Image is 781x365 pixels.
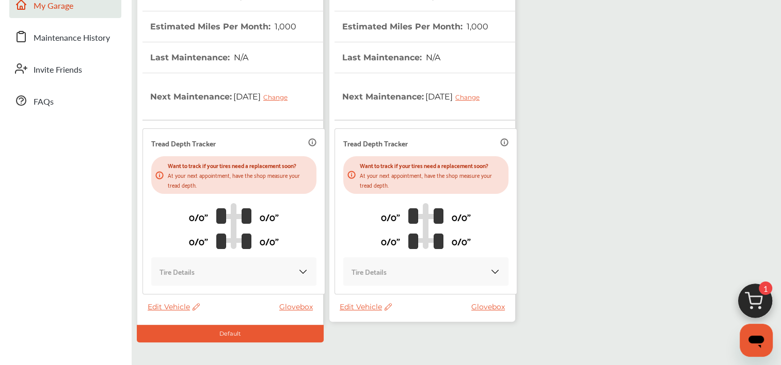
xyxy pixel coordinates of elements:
p: 0/0" [189,233,208,249]
span: N/A [232,53,248,62]
p: Tread Depth Tracker [151,137,216,149]
th: Last Maintenance : [150,42,248,73]
div: Default [137,325,324,342]
p: At your next appointment, have the shop measure your tread depth. [360,170,504,190]
p: Want to track if your tires need a replacement soon? [168,160,312,170]
span: Edit Vehicle [340,302,392,311]
span: Invite Friends [34,63,82,77]
iframe: Button to launch messaging window [740,324,773,357]
div: Change [455,93,485,101]
th: Estimated Miles Per Month : [150,11,296,42]
span: N/A [424,53,440,62]
p: At your next appointment, have the shop measure your tread depth. [168,170,312,190]
p: Want to track if your tires need a replacement soon? [360,160,504,170]
span: Edit Vehicle [148,302,200,311]
p: Tire Details [352,266,387,277]
a: Glovebox [279,302,318,311]
img: KOKaJQAAAABJRU5ErkJggg== [298,267,308,277]
img: cart_icon.3d0951e8.svg [730,279,780,328]
p: 0/0" [260,209,279,225]
p: 0/0" [260,233,279,249]
p: Tread Depth Tracker [343,137,408,149]
a: FAQs [9,87,121,114]
span: Maintenance History [34,31,110,45]
img: tire_track_logo.b900bcbc.svg [408,203,443,249]
span: 1,000 [273,22,296,31]
span: [DATE] [424,84,487,109]
a: Maintenance History [9,23,121,50]
a: Glovebox [471,302,510,311]
th: Estimated Miles Per Month : [342,11,488,42]
th: Last Maintenance : [342,42,440,73]
p: 0/0" [381,233,400,249]
p: 0/0" [381,209,400,225]
span: 1,000 [465,22,488,31]
p: 0/0" [189,209,208,225]
a: Invite Friends [9,55,121,82]
p: Tire Details [160,266,195,277]
p: 0/0" [452,209,471,225]
div: Change [263,93,293,101]
img: tire_track_logo.b900bcbc.svg [216,203,251,249]
th: Next Maintenance : [342,73,487,120]
span: FAQs [34,95,54,109]
span: 1 [759,281,772,295]
span: [DATE] [232,84,295,109]
p: 0/0" [452,233,471,249]
img: KOKaJQAAAABJRU5ErkJggg== [490,267,500,277]
th: Next Maintenance : [150,73,295,120]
